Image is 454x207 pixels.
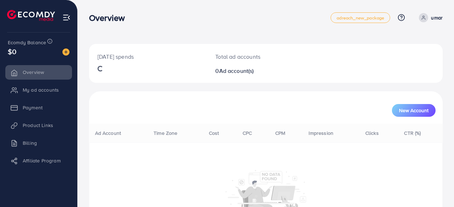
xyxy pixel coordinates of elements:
[431,13,443,22] p: umar
[399,108,428,113] span: New Account
[215,52,287,61] p: Total ad accounts
[337,16,384,20] span: adreach_new_package
[331,12,390,23] a: adreach_new_package
[8,39,46,46] span: Ecomdy Balance
[8,46,16,57] span: $0
[416,13,443,22] a: umar
[62,48,70,56] img: image
[219,67,254,75] span: Ad account(s)
[89,13,131,23] h3: Overview
[62,13,71,22] img: menu
[215,68,287,74] h2: 0
[98,52,198,61] p: [DATE] spends
[392,104,436,117] button: New Account
[7,10,55,21] img: logo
